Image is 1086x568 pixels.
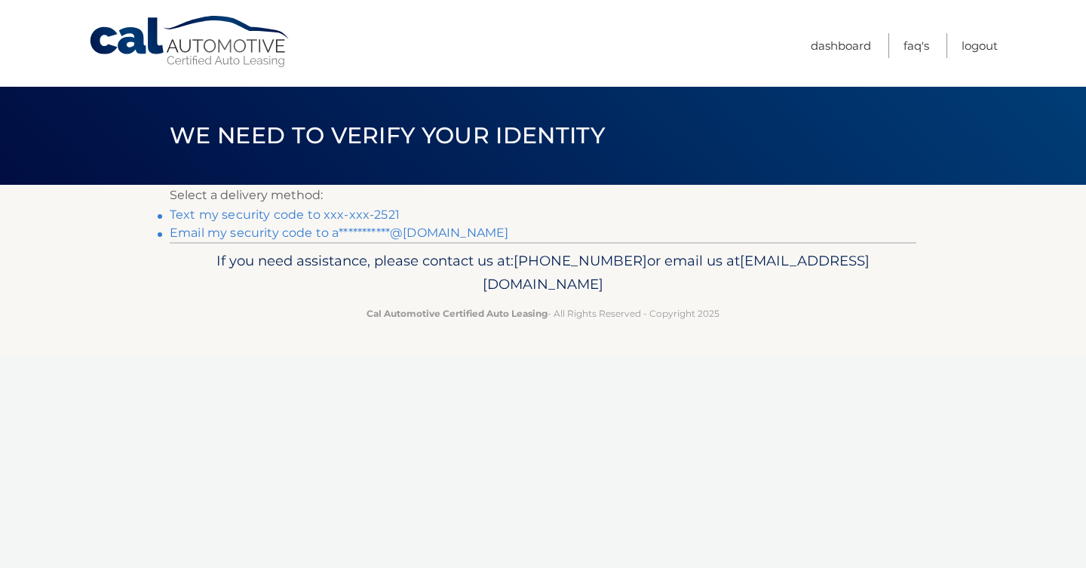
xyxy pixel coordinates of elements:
a: FAQ's [903,33,929,58]
a: Logout [962,33,998,58]
strong: Cal Automotive Certified Auto Leasing [367,308,548,319]
a: Cal Automotive [88,15,292,69]
p: If you need assistance, please contact us at: or email us at [179,249,907,297]
a: Dashboard [811,33,871,58]
p: - All Rights Reserved - Copyright 2025 [179,305,907,321]
span: [PHONE_NUMBER] [514,252,647,269]
a: Text my security code to xxx-xxx-2521 [170,207,400,222]
p: Select a delivery method: [170,185,916,206]
span: We need to verify your identity [170,121,605,149]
